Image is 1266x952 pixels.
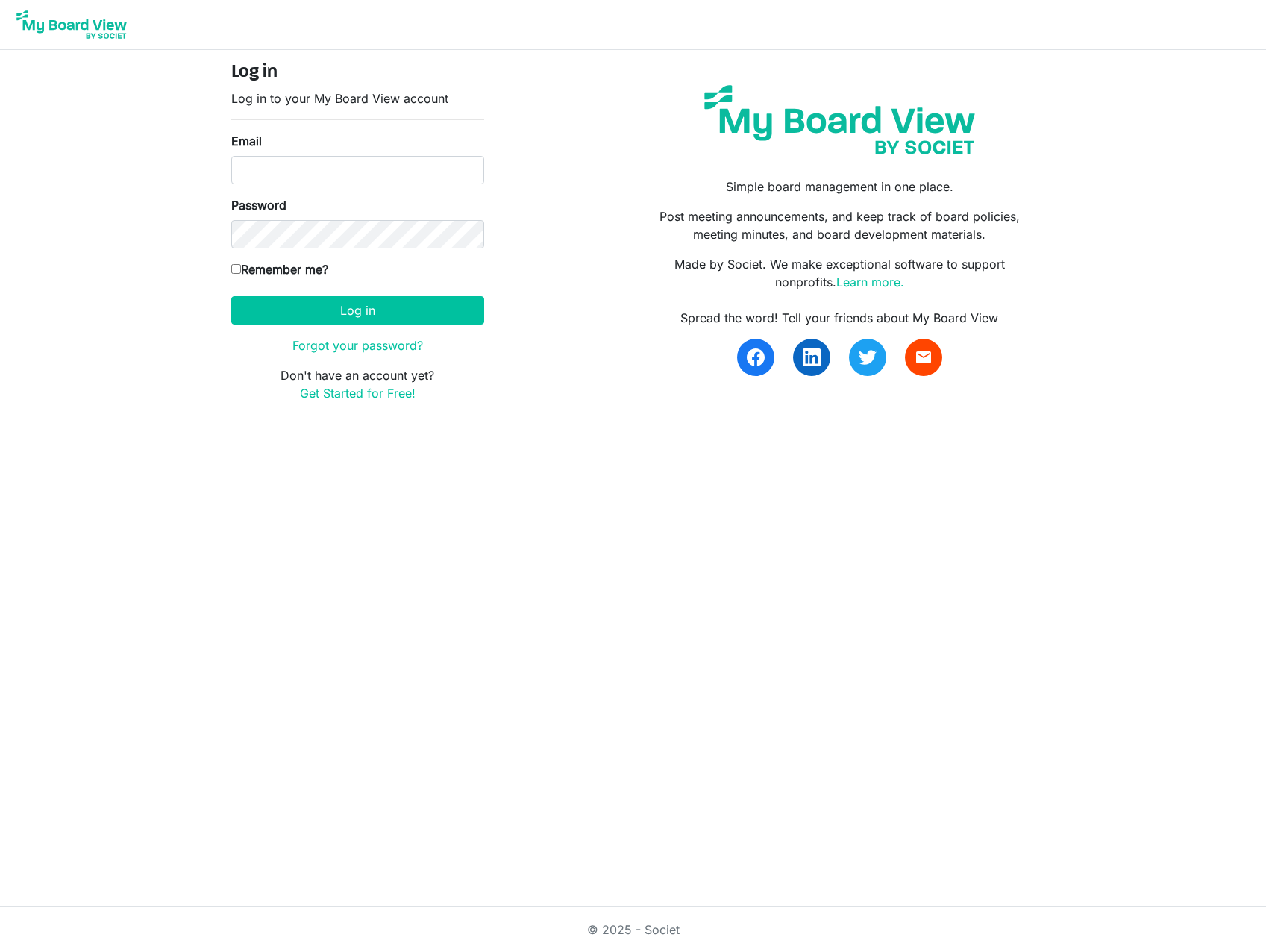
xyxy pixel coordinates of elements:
input: Remember me? [231,264,241,274]
a: Forgot your password? [292,338,423,353]
a: © 2025 - Societ [587,922,680,937]
p: Simple board management in one place. [644,178,1035,195]
div: Spread the word! Tell your friends about My Board View [644,309,1035,327]
a: Get Started for Free! [300,386,416,401]
p: Post meeting announcements, and keep track of board policies, meeting minutes, and board developm... [644,207,1035,243]
h4: Log in [231,62,484,84]
label: Password [231,196,286,214]
p: Don't have an account yet? [231,366,484,402]
img: My Board View Logo [12,6,131,43]
label: Email [231,132,262,150]
label: Remember me? [231,260,328,278]
img: twitter.svg [859,348,877,366]
span: email [915,348,933,366]
p: Log in to your My Board View account [231,90,484,107]
p: Made by Societ. We make exceptional software to support nonprofits. [644,255,1035,291]
a: email [905,339,942,376]
img: my-board-view-societ.svg [693,74,986,166]
img: linkedin.svg [803,348,821,366]
a: Learn more. [836,275,904,289]
button: Log in [231,296,484,325]
img: facebook.svg [747,348,765,366]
